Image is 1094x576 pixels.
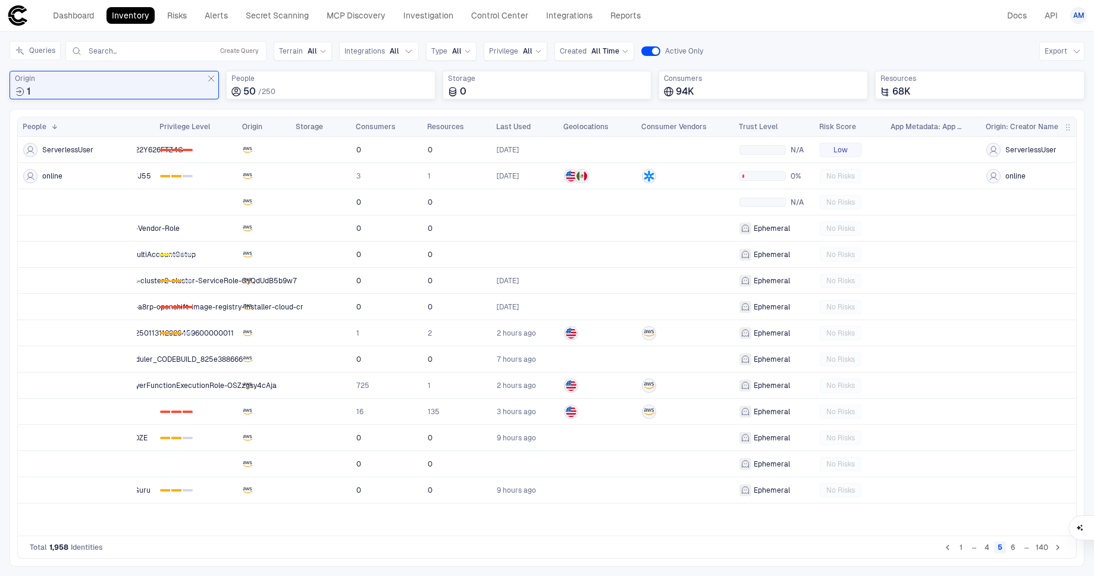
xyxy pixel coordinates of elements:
span: Origin [242,122,262,132]
div: Total consumers using identities [659,71,868,99]
span: Ephemeral [754,459,790,469]
div: 2 [183,489,193,492]
span: Storage [448,74,647,83]
span: 68K [892,86,911,98]
span: 1 [428,171,431,181]
a: 16 [352,399,422,424]
a: 2/14/2025 22:38:33 [492,295,558,319]
img: US [566,380,576,391]
a: 9/8/2025 02:46:20 [492,478,558,502]
a: 0 [423,216,491,240]
a: 0 [423,478,491,502]
span: Integrations [344,46,385,56]
a: 0 [423,268,491,293]
span: 135 [428,407,440,417]
a: 0% [735,164,814,188]
span: 0 [460,86,466,98]
a: Alerts [199,7,233,24]
div: Total resources accessed or granted by identities [875,71,1084,99]
span: All [523,46,532,56]
span: 16 [356,407,363,417]
a: 9/8/2025 03:06:50 [492,425,558,450]
a: 012 [155,425,237,450]
span: Consumer Vendors [641,122,707,132]
div: 9/8/2025 04:45:38 [497,355,536,364]
div: 2/14/2025 22:38:33 [497,302,519,312]
div: 2 [183,175,193,177]
span: Resources [880,74,1079,83]
button: Go to page 4 [981,541,993,553]
span: Consumers [664,74,863,83]
span: 3 [356,171,361,181]
a: No Risks [815,321,885,345]
span: N/A [791,145,809,155]
span: Low [833,145,848,155]
a: Ephemeral [735,373,814,397]
a: 9/8/2025 09:52:17 [492,321,558,345]
span: No Risks [826,171,855,181]
span: online [42,171,62,181]
a: online [982,164,1076,188]
span: All [308,46,317,56]
a: US [559,321,636,345]
span: No Risks [826,407,855,417]
span: 725 [356,381,369,390]
span: No Risks [826,302,855,312]
div: 2 [183,332,193,334]
a: 012 [155,242,237,267]
button: Go to page 6 [1007,541,1019,553]
span: Ephemeral [754,433,790,443]
div: 0 [160,253,170,256]
div: 1 [171,437,181,439]
span: ServerlessUser [42,145,93,155]
a: MCP Discovery [321,7,391,24]
div: 2 [183,306,193,308]
img: MX [576,171,587,181]
a: 9/8/2025 04:45:38 [492,347,558,371]
span: Ephemeral [754,302,790,312]
a: 012 [155,399,237,424]
a: 0 [423,452,491,476]
button: Export [1039,42,1084,61]
a: 2 [423,321,491,345]
span: Ephemeral [754,486,790,495]
div: 0 [160,280,170,282]
a: Amazon_EventBridge_Scheduler_CODEBUILD_825e388666 [36,347,154,371]
div: Total sources where identities were created [10,71,219,99]
span: [DATE] [497,302,519,312]
span: Privilege [489,46,518,56]
a: 5/30/2023 19:39:00 [492,137,558,162]
div: 1 [171,149,181,151]
a: Control Center [466,7,534,24]
div: 1 [171,175,181,177]
span: App Metadata: App Name [891,122,964,132]
span: AM [1073,11,1084,20]
a: 0 [423,242,491,267]
a: Ephemeral [735,242,814,267]
span: Risk Score [819,122,856,132]
a: 1 [423,164,491,188]
a: 012 [155,295,237,319]
span: 9 hours ago [497,486,536,495]
a: 012 [155,268,237,293]
div: 2 [183,411,193,413]
span: Identities [71,543,103,552]
span: 7 hours ago [497,355,536,364]
span: No Risks [826,276,855,286]
div: 9/8/2025 09:52:17 [497,328,536,338]
a: API [1039,7,1063,24]
a: 9/8/2025 10:00:54 [492,373,558,397]
span: Origin: Creator Name [986,122,1058,132]
div: AWS [644,328,654,339]
a: 0 [423,425,491,450]
div: 0 [160,332,170,334]
a: 0 [423,347,491,371]
span: online [1005,171,1026,181]
a: N/A [735,190,814,214]
a: openshift-[PERSON_NAME]-a8rp-openshift-image-registry-installer-cloud-cr [36,295,154,319]
div: 1 [171,411,181,413]
a: Dashboard [48,7,99,24]
a: ServerlessUser [18,137,137,162]
a: 012 [155,321,237,345]
span: 0% [791,171,809,181]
